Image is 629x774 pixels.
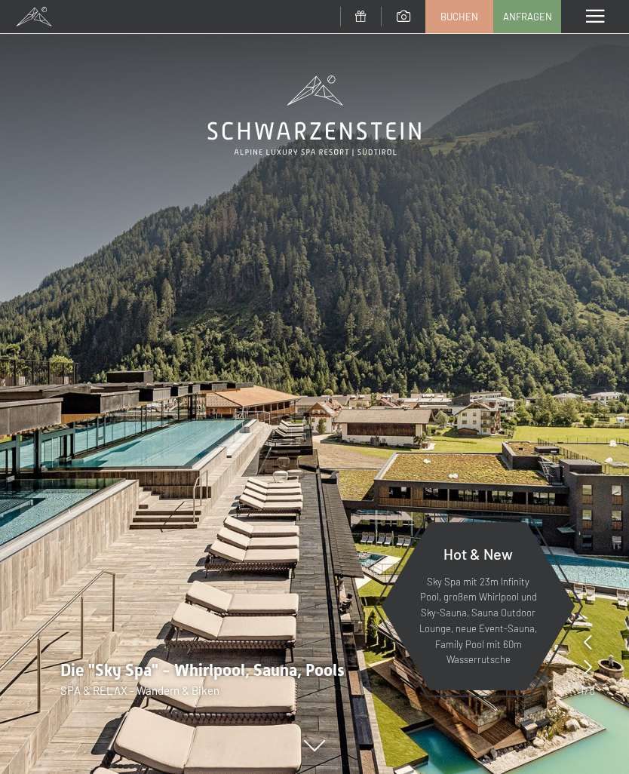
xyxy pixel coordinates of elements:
span: / [585,682,589,699]
span: Die "Sky Spa" - Whirlpool, Sauna, Pools [60,661,345,680]
span: Anfragen [503,10,552,23]
a: Hot & New Sky Spa mit 23m Infinity Pool, großem Whirlpool und Sky-Sauna, Sauna Outdoor Lounge, ne... [380,521,576,691]
span: 1 [580,682,585,699]
span: 8 [589,682,595,699]
a: Buchen [426,1,492,32]
span: Hot & New [443,545,513,563]
span: Buchen [440,10,478,23]
span: SPA & RELAX - Wandern & Biken [60,683,219,697]
p: Sky Spa mit 23m Infinity Pool, großem Whirlpool und Sky-Sauna, Sauna Outdoor Lounge, neue Event-S... [418,574,538,668]
a: Anfragen [494,1,560,32]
